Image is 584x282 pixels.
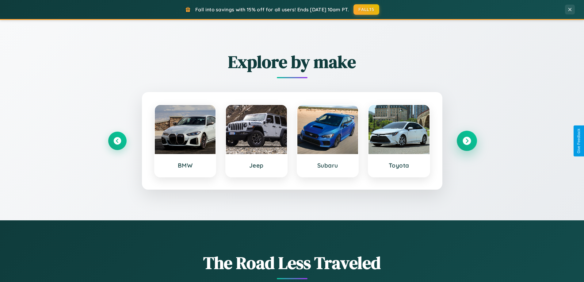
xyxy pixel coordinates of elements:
[161,162,210,169] h3: BMW
[195,6,349,13] span: Fall into savings with 15% off for all users! Ends [DATE] 10am PT.
[375,162,423,169] h3: Toyota
[108,251,476,275] h1: The Road Less Traveled
[303,162,352,169] h3: Subaru
[232,162,281,169] h3: Jeep
[108,50,476,74] h2: Explore by make
[577,129,581,153] div: Give Feedback
[353,4,379,15] button: FALL15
